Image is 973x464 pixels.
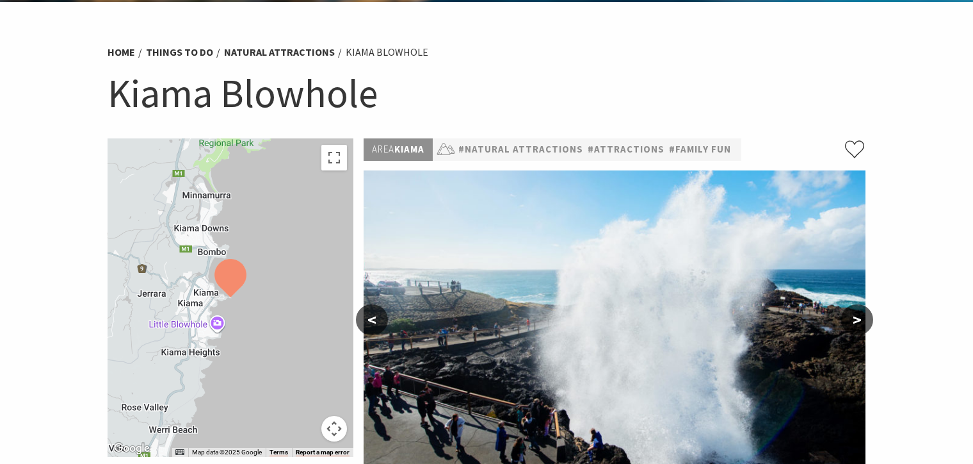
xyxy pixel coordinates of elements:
a: Report a map error [296,449,350,456]
a: Natural Attractions [224,46,335,59]
li: Kiama Blowhole [346,44,428,61]
button: Keyboard shortcuts [175,448,184,457]
h1: Kiama Blowhole [108,67,865,119]
a: #Family Fun [669,142,731,158]
img: Google [111,440,153,457]
p: Kiama [364,138,433,161]
button: > [841,304,873,335]
button: Map camera controls [321,416,347,442]
a: #Natural Attractions [458,142,583,158]
button: Toggle fullscreen view [321,145,347,170]
a: Things To Do [146,46,213,59]
button: < [356,304,388,335]
span: Area [372,143,394,155]
a: #Attractions [588,142,664,158]
a: Open this area in Google Maps (opens a new window) [111,440,153,457]
span: Map data ©2025 Google [192,449,262,456]
a: Terms (opens in new tab) [269,449,288,456]
a: Home [108,46,135,59]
